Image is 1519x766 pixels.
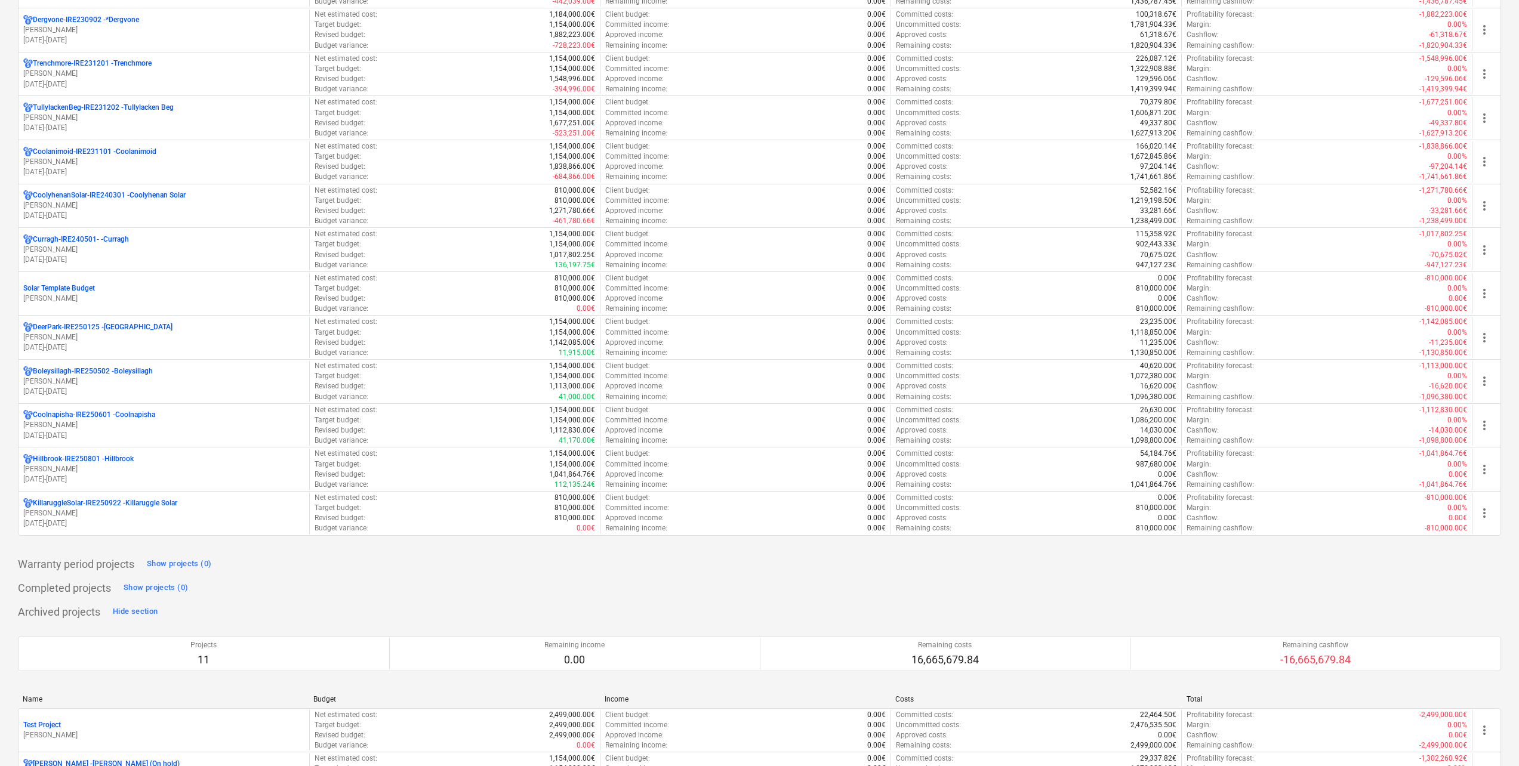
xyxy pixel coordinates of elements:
p: Approved income : [605,118,664,128]
button: Show projects (0) [121,579,191,598]
div: Curragh-IRE240501- -Curragh[PERSON_NAME][DATE]-[DATE] [23,234,304,265]
p: -728,223.00€ [553,41,595,51]
span: more_vert [1477,462,1492,477]
p: 0.00% [1447,283,1467,294]
p: -947,127.23€ [1425,260,1467,270]
p: 1,154,000.00€ [549,20,595,30]
p: 0.00€ [867,239,886,249]
p: CoolyhenanSolar-IRE240301 - Coolyhenan Solar [33,190,186,200]
p: Budget variance : [315,128,368,138]
p: Remaining income : [605,128,667,138]
p: KillaruggleSolar-IRE250922 - Killaruggle Solar [33,498,177,508]
p: 0.00€ [867,216,886,226]
p: 0.00€ [867,162,886,172]
span: more_vert [1477,199,1492,213]
div: Project has multi currencies enabled [23,190,33,200]
p: 1,154,000.00€ [549,54,595,64]
p: -129,596.06€ [1425,74,1467,84]
p: 0.00€ [867,20,886,30]
p: [PERSON_NAME] [23,157,304,167]
p: Net estimated cost : [315,10,377,20]
p: Remaining costs : [896,216,951,226]
span: more_vert [1477,111,1492,125]
p: 1,154,000.00€ [549,229,595,239]
p: Client budget : [605,54,650,64]
p: 0.00€ [867,64,886,74]
p: TullylackenBeg-IRE231202 - Tullylacken Beg [33,103,174,113]
p: [DATE] - [DATE] [23,431,304,441]
p: 1,672,845.86€ [1130,152,1176,162]
p: Revised budget : [315,250,365,260]
p: Remaining cashflow : [1187,260,1254,270]
p: 52,582.16€ [1140,186,1176,196]
p: Cashflow : [1187,206,1219,216]
p: 1,882,223.00€ [549,30,595,40]
p: Remaining income : [605,216,667,226]
p: Budget variance : [315,41,368,51]
p: Budget variance : [315,216,368,226]
p: 0.00€ [867,186,886,196]
p: [DATE] - [DATE] [23,474,304,484]
p: 166,020.14€ [1136,141,1176,152]
p: Profitability forecast : [1187,186,1254,196]
p: 0.00€ [867,30,886,40]
p: Cashflow : [1187,30,1219,40]
p: 0.00% [1447,239,1467,249]
span: more_vert [1477,243,1492,257]
p: Revised budget : [315,74,365,84]
p: [PERSON_NAME] [23,332,304,342]
p: Remaining income : [605,260,667,270]
div: Project has multi currencies enabled [23,103,33,113]
iframe: Chat Widget [1459,709,1519,766]
p: Committed costs : [896,186,953,196]
p: Approved costs : [896,162,948,172]
p: 0.00€ [867,250,886,260]
p: Remaining cashflow : [1187,128,1254,138]
p: 49,337.80€ [1140,118,1176,128]
p: Committed costs : [896,10,953,20]
span: more_vert [1477,374,1492,388]
p: [DATE] - [DATE] [23,79,304,89]
p: Approved income : [605,30,664,40]
p: Coolanimoid-IRE231101 - Coolanimoid [33,147,156,157]
p: 0.00% [1447,196,1467,206]
p: 0.00€ [867,196,886,206]
p: -810,000.00€ [1425,273,1467,283]
div: Project has multi currencies enabled [23,454,33,464]
p: 0.00% [1447,152,1467,162]
button: Hide section [110,603,161,622]
span: more_vert [1477,418,1492,433]
p: Committed costs : [896,273,953,283]
p: 226,087.12€ [1136,54,1176,64]
p: Margin : [1187,196,1211,206]
p: -1,627,913.20€ [1419,128,1467,138]
p: Hillbrook-IRE250801 - Hillbrook [33,454,134,464]
p: Client budget : [605,186,650,196]
p: 0.00€ [867,41,886,51]
p: Cashflow : [1187,74,1219,84]
div: KillaruggleSolar-IRE250922 -Killaruggle Solar[PERSON_NAME][DATE]-[DATE] [23,498,304,529]
span: more_vert [1477,23,1492,37]
p: 0.00€ [867,118,886,128]
p: Approved costs : [896,30,948,40]
p: -394,996.00€ [553,84,595,94]
p: [PERSON_NAME] [23,294,304,304]
p: [PERSON_NAME] [23,508,304,518]
p: [DATE] - [DATE] [23,211,304,221]
p: Net estimated cost : [315,141,377,152]
p: Uncommitted costs : [896,152,961,162]
p: 100,318.67€ [1136,10,1176,20]
p: 0.00€ [1158,273,1176,283]
p: Client budget : [605,97,650,107]
p: Remaining cashflow : [1187,41,1254,51]
p: 902,443.33€ [1136,239,1176,249]
p: 1,154,000.00€ [549,108,595,118]
p: Revised budget : [315,206,365,216]
p: Target budget : [315,196,361,206]
p: Remaining cashflow : [1187,84,1254,94]
p: [DATE] - [DATE] [23,342,304,353]
p: 1,154,000.00€ [549,64,595,74]
p: 810,000.00€ [554,186,595,196]
p: -49,337.80€ [1429,118,1467,128]
p: 0.00€ [867,172,886,182]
